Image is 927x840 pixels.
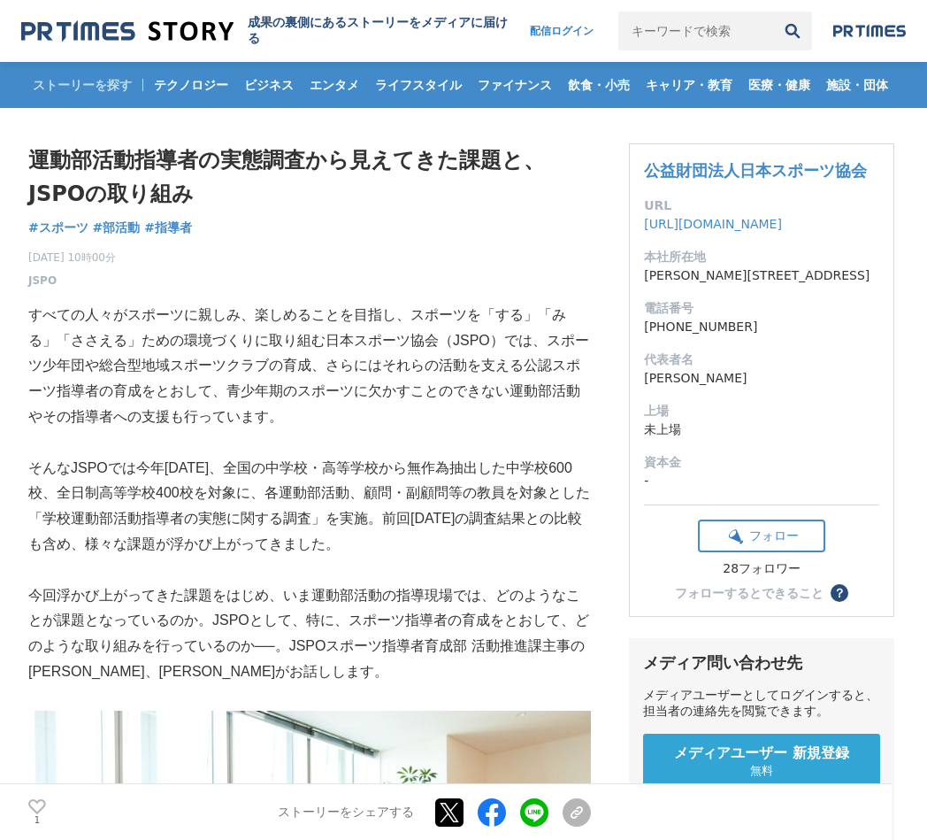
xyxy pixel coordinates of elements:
a: 施設・団体 [819,62,895,108]
span: ライフスタイル [368,77,469,93]
span: ファイナンス [471,77,559,93]
p: すべての人々がスポーツに親しみ、楽しめることを目指し、スポーツを「する」「みる」「ささえる」ための環境づくりに取り組む日本スポーツ協会（JSPO）では、スポーツ少年団や総合型地域スポーツクラブの... [28,303,591,430]
span: ビジネス [237,77,301,93]
dd: [PHONE_NUMBER] [644,318,879,336]
dd: - [644,472,879,490]
a: 配信ログイン [512,12,611,50]
a: [URL][DOMAIN_NAME] [644,217,782,231]
span: エンタメ [303,77,366,93]
p: 1 [28,816,46,825]
span: 無料 [750,763,773,779]
a: #部活動 [93,219,141,237]
dt: 資本金 [644,453,879,472]
a: キャリア・教育 [639,62,739,108]
a: エンタメ [303,62,366,108]
span: #部活動 [93,220,141,235]
a: #スポーツ [28,219,88,237]
button: フォロー [698,520,825,552]
a: JSPO [28,273,57,289]
h1: 運動部活動指導者の実態調査から見えてきた課題と、JSPOの取り組み [28,143,591,212]
p: そんなJSPOでは今年[DATE]、全国の中学校・高等学校から無作為抽出した中学校600校、全日制高等学校400校を対象に、各運動部活動、顧問・副顧問等の教員を対象とした「学校運動部活動指導者の... [28,456,591,558]
a: 成果の裏側にあるストーリーをメディアに届ける 成果の裏側にあるストーリーをメディアに届ける [21,15,512,47]
button: 検索 [773,12,812,50]
button: ？ [831,584,848,602]
a: 飲食・小売 [561,62,637,108]
p: 今回浮かび上がってきた課題をはじめ、いま運動部活動の指導現場では、どのようなことが課題となっているのか。JSPOとして、特に、スポーツ指導者の育成をとおして、どのような取り組みを行っているのか─... [28,583,591,685]
a: ビジネス [237,62,301,108]
a: テクノロジー [147,62,235,108]
span: 飲食・小売 [561,77,637,93]
img: 成果の裏側にあるストーリーをメディアに届ける [21,19,234,43]
dt: URL [644,197,879,215]
dt: 上場 [644,402,879,420]
div: 28フォロワー [698,561,825,577]
a: ファイナンス [471,62,559,108]
span: 医療・健康 [741,77,817,93]
div: メディア問い合わせ先 [643,652,880,674]
span: ？ [833,587,846,599]
div: フォローするとできること [675,587,824,599]
a: ライフスタイル [368,62,469,108]
dd: 未上場 [644,420,879,439]
a: メディアユーザー 新規登録 無料 [643,734,880,790]
img: prtimes [833,24,906,38]
input: キーワードで検索 [618,12,773,50]
a: #指導者 [144,219,192,237]
span: #スポーツ [28,220,88,235]
span: #指導者 [144,220,192,235]
dt: 代表者名 [644,351,879,369]
h2: 成果の裏側にあるストーリーをメディアに届ける [248,15,511,47]
dt: 電話番号 [644,299,879,318]
span: キャリア・教育 [639,77,739,93]
dt: 本社所在地 [644,248,879,266]
dd: [PERSON_NAME] [644,369,879,388]
p: ストーリーをシェアする [278,805,414,821]
dd: [PERSON_NAME][STREET_ADDRESS] [644,266,879,285]
span: メディアユーザー 新規登録 [674,744,849,763]
a: 医療・健康 [741,62,817,108]
div: メディアユーザーとしてログインすると、担当者の連絡先を閲覧できます。 [643,688,880,720]
span: [DATE] 10時00分 [28,250,116,266]
span: 施設・団体 [819,77,895,93]
span: テクノロジー [147,77,235,93]
a: 公益財団法人日本スポーツ協会 [644,161,867,180]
